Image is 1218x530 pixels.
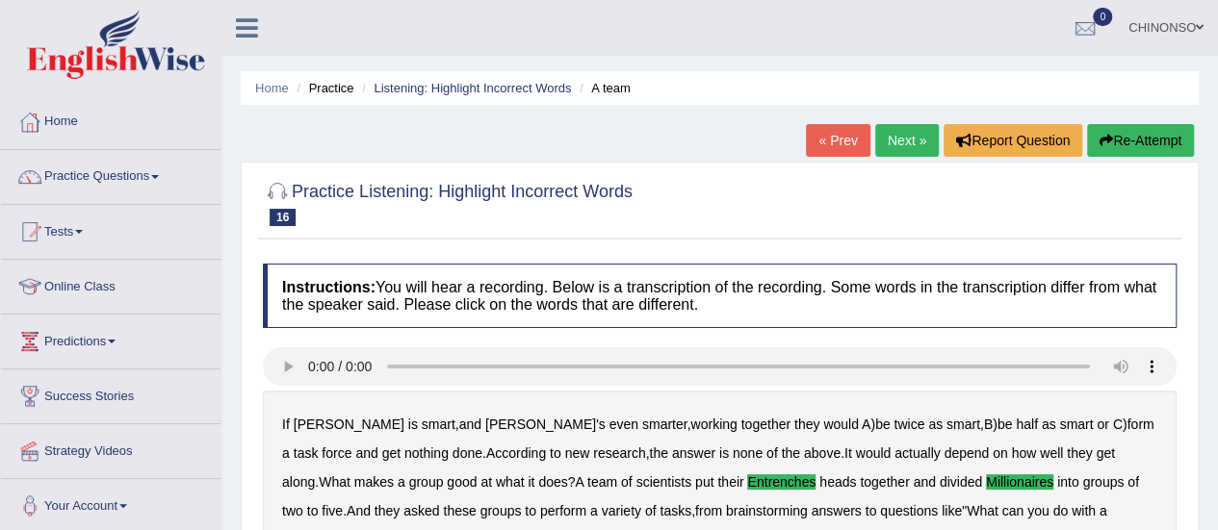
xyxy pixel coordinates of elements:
[282,416,290,432] b: If
[621,474,633,490] b: of
[804,445,841,461] b: above
[270,209,296,226] span: 16
[649,445,667,461] b: the
[538,474,567,490] b: does
[602,503,641,518] b: variety
[319,474,350,490] b: What
[1096,445,1114,461] b: get
[609,416,638,432] b: even
[1,95,220,143] a: Home
[282,474,315,490] b: along
[794,416,819,432] b: they
[928,416,943,432] b: as
[880,503,938,518] b: questions
[307,503,319,518] b: to
[453,445,482,461] b: done
[819,474,856,490] b: heads
[1093,8,1112,26] span: 0
[946,416,980,432] b: smart
[986,474,1053,490] b: millionaires
[1,369,220,417] a: Success Stories
[525,503,536,518] b: to
[672,445,715,461] b: answer
[486,445,546,461] b: According
[409,474,444,490] b: group
[1100,503,1107,518] b: a
[645,503,657,518] b: of
[1,315,220,363] a: Predictions
[944,124,1082,157] button: Report Question
[690,416,737,432] b: working
[398,474,405,490] b: a
[741,416,790,432] b: together
[660,503,691,518] b: tasks
[875,416,891,432] b: be
[766,445,778,461] b: of
[593,445,645,461] b: research
[1127,474,1139,490] b: of
[823,416,859,432] b: would
[913,474,935,490] b: and
[1097,416,1108,432] b: or
[480,474,492,490] b: at
[719,445,729,461] b: is
[747,474,816,490] b: entrenches
[1057,474,1079,490] b: into
[374,81,571,95] a: Listening: Highlight Incorrect Words
[422,416,455,432] b: smart
[894,445,940,461] b: actually
[590,503,598,518] b: a
[1011,445,1036,461] b: how
[263,178,633,226] h2: Practice Listening: Highlight Incorrect Words
[282,279,376,295] b: Instructions:
[862,416,870,432] b: A
[1027,503,1050,518] b: you
[942,503,962,518] b: like
[726,503,808,518] b: brainstorming
[642,416,687,432] b: smarter
[856,445,892,461] b: would
[322,445,351,461] b: force
[967,503,998,518] b: What
[282,445,290,461] b: a
[403,503,439,518] b: asked
[575,474,583,490] b: A
[408,416,418,432] b: is
[998,416,1013,432] b: be
[496,474,525,490] b: what
[565,445,590,461] b: new
[1072,503,1096,518] b: with
[282,503,303,518] b: two
[550,445,561,461] b: to
[1082,474,1124,490] b: groups
[292,79,353,97] li: Practice
[575,79,631,97] li: A team
[294,416,404,432] b: [PERSON_NAME]
[347,503,371,518] b: And
[894,416,924,432] b: twice
[1,424,220,472] a: Strategy Videos
[984,416,993,432] b: B
[322,503,343,518] b: five
[1087,124,1194,157] button: Re-Attempt
[733,445,763,461] b: none
[860,474,909,490] b: together
[993,445,1008,461] b: on
[1040,445,1063,461] b: well
[1067,445,1092,461] b: they
[1052,503,1068,518] b: do
[1042,416,1056,432] b: as
[528,474,534,490] b: it
[1113,416,1123,432] b: C
[404,445,449,461] b: nothing
[717,474,743,490] b: their
[375,503,400,518] b: they
[944,445,989,461] b: depend
[355,445,377,461] b: and
[875,124,939,157] a: Next »
[866,503,877,518] b: to
[354,474,394,490] b: makes
[695,503,722,518] b: from
[1127,416,1153,432] b: form
[940,474,982,490] b: divided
